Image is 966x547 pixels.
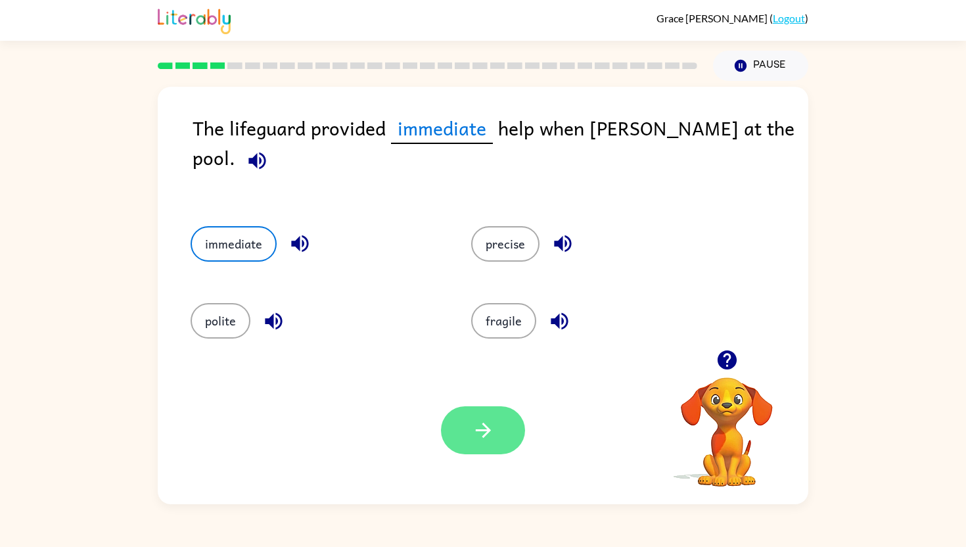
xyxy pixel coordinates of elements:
div: The lifeguard provided help when [PERSON_NAME] at the pool. [193,113,808,200]
a: Logout [773,12,805,24]
img: Literably [158,5,231,34]
button: fragile [471,303,536,339]
span: Grace [PERSON_NAME] [656,12,770,24]
button: polite [191,303,250,339]
button: immediate [191,226,277,262]
div: ( ) [656,12,808,24]
button: precise [471,226,540,262]
button: Pause [713,51,808,81]
span: immediate [391,113,493,144]
video: Your browser must support playing .mp4 files to use Literably. Please try using another browser. [661,357,793,488]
